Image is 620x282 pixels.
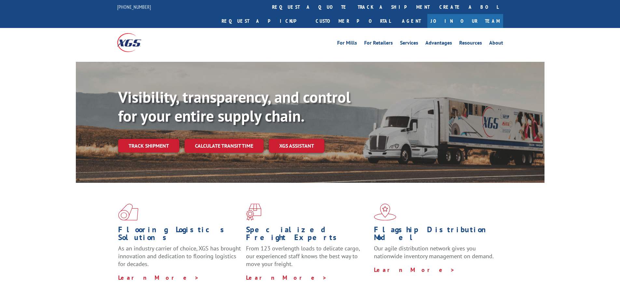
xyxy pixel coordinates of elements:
a: Request a pickup [217,14,311,28]
a: Resources [459,40,482,47]
a: Agent [395,14,427,28]
a: Services [400,40,418,47]
span: Our agile distribution network gives you nationwide inventory management on demand. [374,245,494,260]
span: As an industry carrier of choice, XGS has brought innovation and dedication to flooring logistics... [118,245,241,268]
a: For Mills [337,40,357,47]
p: From 123 overlength loads to delicate cargo, our experienced staff knows the best way to move you... [246,245,369,274]
h1: Flooring Logistics Solutions [118,226,241,245]
a: Advantages [425,40,452,47]
a: Learn More > [374,266,455,274]
b: Visibility, transparency, and control for your entire supply chain. [118,87,351,126]
a: Join Our Team [427,14,503,28]
a: For Retailers [364,40,393,47]
img: xgs-icon-flagship-distribution-model-red [374,204,396,221]
a: XGS ASSISTANT [269,139,324,153]
img: xgs-icon-focused-on-flooring-red [246,204,261,221]
a: Learn More > [118,274,199,281]
a: Calculate transit time [185,139,264,153]
img: xgs-icon-total-supply-chain-intelligence-red [118,204,138,221]
a: About [489,40,503,47]
a: Learn More > [246,274,327,281]
a: Customer Portal [311,14,395,28]
h1: Flagship Distribution Model [374,226,497,245]
a: [PHONE_NUMBER] [117,4,151,10]
a: Track shipment [118,139,179,153]
h1: Specialized Freight Experts [246,226,369,245]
